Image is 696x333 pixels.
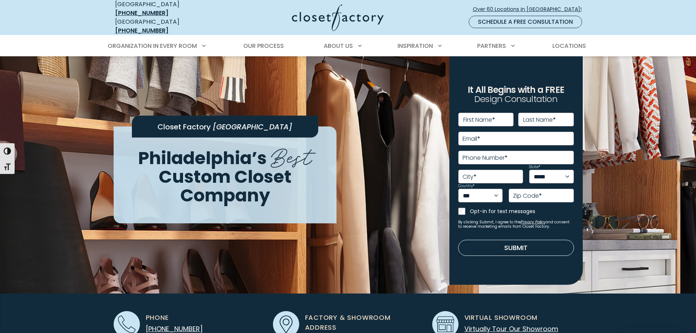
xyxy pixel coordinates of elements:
[513,193,542,199] label: Zip Code
[213,122,292,132] span: [GEOGRAPHIC_DATA]
[271,138,312,171] span: Best
[108,42,197,50] span: Organization in Every Room
[243,42,284,50] span: Our Process
[292,4,384,31] img: Closet Factory Logo
[146,313,169,322] span: Phone
[552,42,586,50] span: Locations
[458,220,574,229] small: By clicking Submit, I agree to the and consent to receive marketing emails from Closet Factory.
[521,219,545,225] a: Privacy Policy
[463,174,476,180] label: City
[474,93,558,105] span: Design Consultation
[469,16,582,28] a: Schedule a Free Consultation
[398,42,433,50] span: Inspiration
[157,122,211,132] span: Closet Factory
[437,315,454,333] img: Showroom icon
[472,3,588,16] a: Over 60 Locations in [GEOGRAPHIC_DATA]!
[464,313,538,322] span: Virtual Showroom
[115,18,221,35] div: [GEOGRAPHIC_DATA]
[529,165,540,169] label: State
[463,155,507,161] label: Phone Number
[463,136,480,142] label: Email
[103,36,594,56] nav: Primary Menu
[470,208,574,215] label: Opt-in for text messages
[305,313,423,332] span: Factory & Showroom Address
[115,26,168,35] a: [PHONE_NUMBER]
[523,117,556,123] label: Last Name
[159,164,292,208] span: Custom Closet Company
[473,5,587,13] span: Over 60 Locations in [GEOGRAPHIC_DATA]!
[458,240,574,256] button: Submit
[458,184,475,188] label: Country
[468,84,564,96] span: It All Begins with a FREE
[463,117,495,123] label: First Name
[324,42,353,50] span: About Us
[115,9,168,17] a: [PHONE_NUMBER]
[477,42,506,50] span: Partners
[138,146,267,170] span: Philadelphia’s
